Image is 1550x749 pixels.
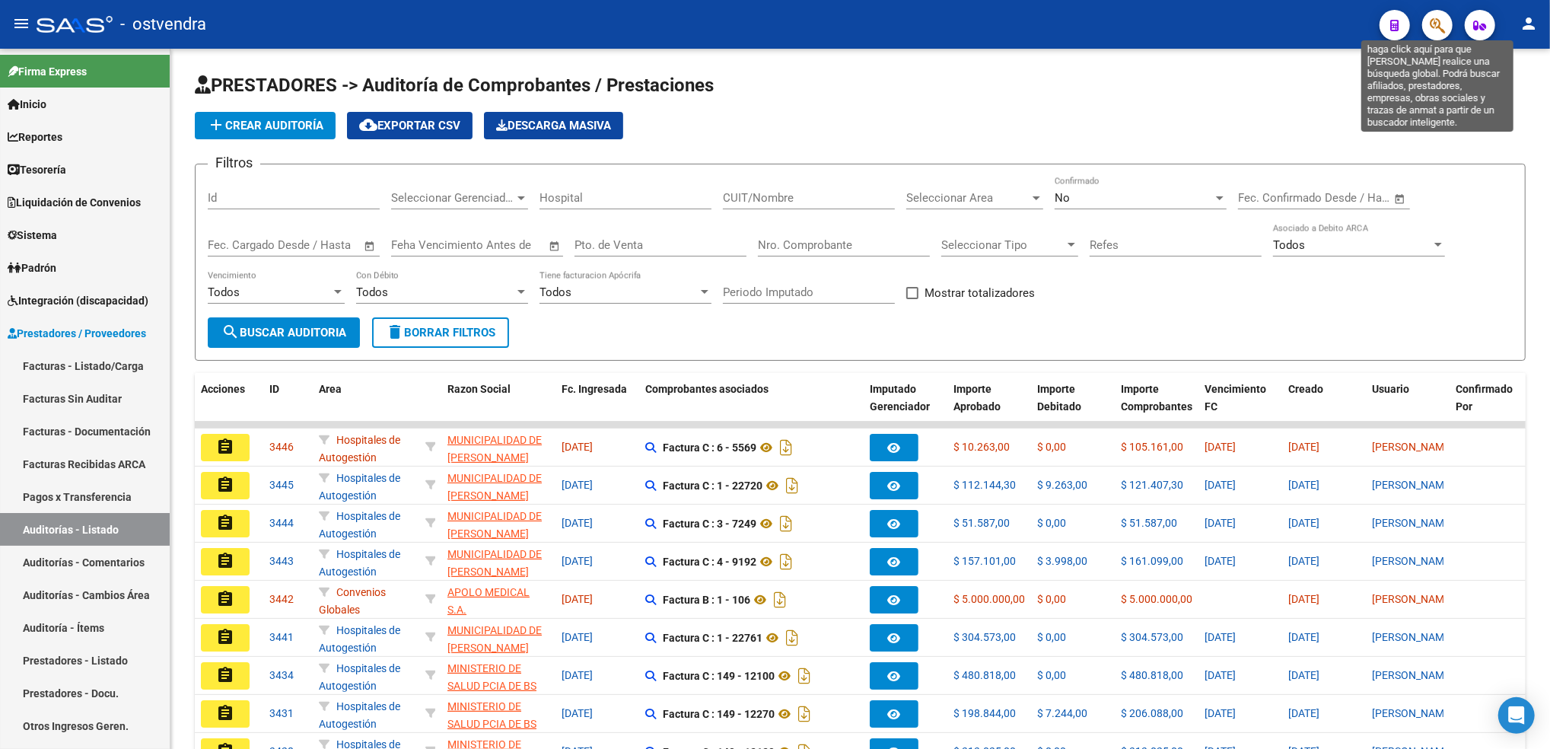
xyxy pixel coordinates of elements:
span: Hospitales de Autogestión [319,434,400,464]
span: Seleccionar Area [906,191,1030,205]
span: Fc. Ingresada [562,383,627,395]
span: $ 105.161,00 [1121,441,1183,453]
span: Importe Comprobantes [1121,383,1192,413]
strong: Factura C : 1 - 22761 [663,632,762,644]
mat-icon: assignment [216,476,234,494]
strong: Factura C : 6 - 5569 [663,441,756,454]
div: - 30626983398 [447,660,549,692]
span: MINISTERIO DE SALUD PCIA DE BS AS O. P. [447,662,536,709]
span: Hospitales de Autogestión [319,548,400,578]
datatable-header-cell: Comprobantes asociados [639,373,864,440]
span: Exportar CSV [359,119,460,132]
span: Creado [1288,383,1323,395]
div: - 30681618089 [447,546,549,578]
span: $ 0,00 [1037,517,1066,529]
span: $ 7.244,00 [1037,707,1087,719]
i: Descargar documento [794,702,814,726]
span: [DATE] [1205,669,1236,681]
span: Importe Aprobado [953,383,1001,413]
button: Crear Auditoría [195,112,336,139]
input: Fecha fin [283,238,357,252]
span: $ 0,00 [1037,631,1066,643]
span: [DATE] [1288,593,1319,605]
span: $ 0,00 [1037,593,1066,605]
app-download-masive: Descarga masiva de comprobantes (adjuntos) [484,112,623,139]
span: APOLO MEDICAL S.A. [447,586,530,616]
span: [PERSON_NAME] [1372,555,1453,567]
span: [DATE] [562,631,593,643]
span: Todos [208,285,240,299]
datatable-header-cell: Imputado Gerenciador [864,373,947,440]
strong: Factura C : 149 - 12270 [663,708,775,720]
span: $ 9.263,00 [1037,479,1087,491]
span: Todos [356,285,388,299]
span: $ 198.844,00 [953,707,1016,719]
span: Comprobantes asociados [645,383,769,395]
span: [DATE] [1288,707,1319,719]
i: Descargar documento [776,512,796,536]
span: [DATE] [1288,631,1319,643]
datatable-header-cell: Usuario [1366,373,1450,440]
button: Buscar Auditoria [208,317,360,348]
span: Seleccionar Gerenciador [391,191,514,205]
button: Open calendar [1392,190,1409,208]
span: [DATE] [1205,555,1236,567]
span: [DATE] [1288,479,1319,491]
mat-icon: assignment [216,666,234,684]
span: Integración (discapacidad) [8,292,148,309]
strong: Factura B : 1 - 106 [663,594,750,606]
span: No [1055,191,1070,205]
span: Importe Debitado [1037,383,1081,413]
span: Tesorería [8,161,66,178]
span: $ 206.088,00 [1121,707,1183,719]
span: [DATE] [1288,441,1319,453]
span: Seleccionar Tipo [941,238,1065,252]
span: 3431 [269,707,294,719]
span: [PERSON_NAME] [1372,517,1453,529]
datatable-header-cell: Razon Social [441,373,555,440]
span: Prestadores / Proveedores [8,325,146,342]
strong: Factura C : 1 - 22720 [663,480,762,492]
span: [PERSON_NAME] [1372,479,1453,491]
datatable-header-cell: Importe Comprobantes [1115,373,1198,440]
span: ID [269,383,279,395]
span: $ 157.101,00 [953,555,1016,567]
span: 3444 [269,517,294,529]
input: Fecha inicio [1238,191,1300,205]
button: Open calendar [361,237,379,255]
mat-icon: assignment [216,590,234,608]
mat-icon: assignment [216,704,234,722]
span: Descarga Masiva [496,119,611,132]
span: Padrón [8,260,56,276]
input: Fecha inicio [208,238,269,252]
span: MUNICIPALIDAD DE [PERSON_NAME] [447,548,542,578]
span: Reportes [8,129,62,145]
mat-icon: search [221,323,240,341]
span: Vencimiento FC [1205,383,1266,413]
span: [DATE] [562,669,593,681]
span: Todos [539,285,571,299]
span: MUNICIPALIDAD DE [PERSON_NAME] [447,624,542,654]
span: [DATE] [1288,555,1319,567]
span: [PERSON_NAME] [1372,593,1453,605]
span: $ 121.407,30 [1121,479,1183,491]
datatable-header-cell: Area [313,373,419,440]
i: Descargar documento [782,626,802,650]
datatable-header-cell: Fc. Ingresada [555,373,639,440]
span: [DATE] [1205,631,1236,643]
span: 3445 [269,479,294,491]
span: $ 112.144,30 [953,479,1016,491]
span: [DATE] [1288,669,1319,681]
datatable-header-cell: Confirmado Por [1450,373,1533,440]
span: [PERSON_NAME] [1372,441,1453,453]
div: - 30681618089 [447,432,549,464]
button: Exportar CSV [347,112,473,139]
div: Open Intercom Messenger [1498,697,1535,734]
span: $ 51.587,00 [1121,517,1177,529]
span: $ 304.573,00 [953,631,1016,643]
span: Borrar Filtros [386,326,495,339]
button: Open calendar [546,237,564,255]
span: [PERSON_NAME] [1372,707,1453,719]
mat-icon: menu [12,14,30,33]
button: Borrar Filtros [372,317,509,348]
